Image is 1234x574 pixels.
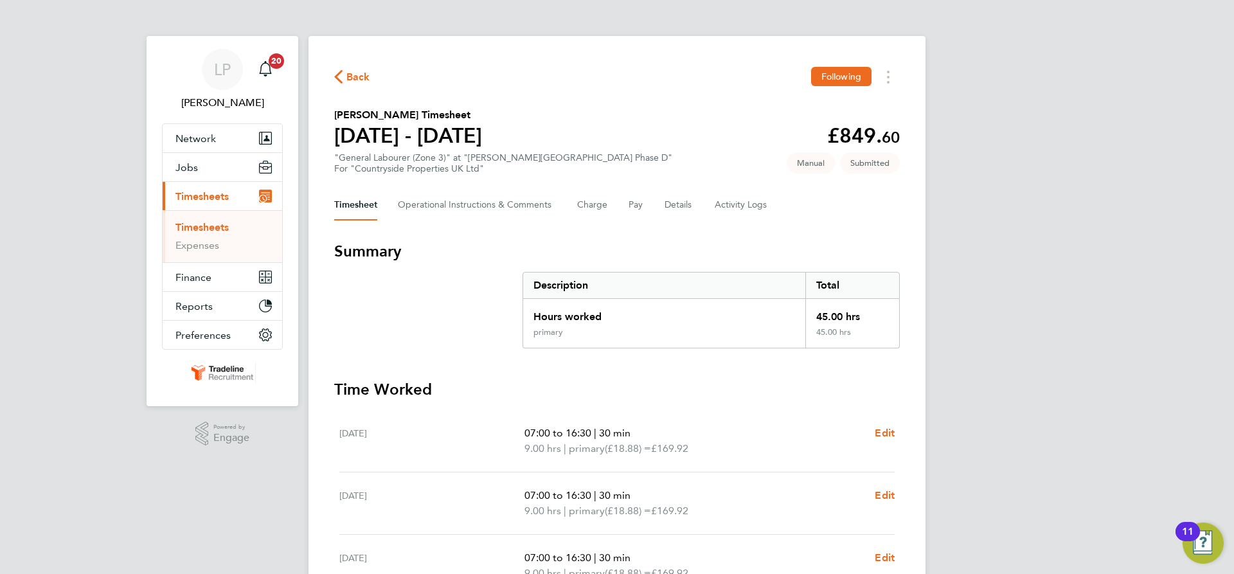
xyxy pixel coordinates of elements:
span: (£18.88) = [605,505,651,517]
a: Edit [875,426,895,441]
span: | [564,442,566,454]
h3: Summary [334,241,900,262]
button: Jobs [163,153,282,181]
span: 30 min [599,427,630,439]
a: Timesheets [175,221,229,233]
h3: Time Worked [334,379,900,400]
button: Reports [163,292,282,320]
app-decimal: £849. [827,123,900,148]
button: Details [665,190,694,220]
div: Summary [523,272,900,348]
span: Powered by [213,422,249,433]
div: "General Labourer (Zone 3)" at "[PERSON_NAME][GEOGRAPHIC_DATA] Phase D" [334,152,672,174]
div: Hours worked [523,299,805,327]
span: Jobs [175,161,198,174]
button: Operational Instructions & Comments [398,190,557,220]
button: Open Resource Center, 11 new notifications [1183,523,1224,564]
button: Pay [629,190,644,220]
span: | [594,427,596,439]
span: 9.00 hrs [524,442,561,454]
span: Timesheets [175,190,229,202]
span: Finance [175,271,211,283]
img: tradelinerecruitment-logo-retina.png [189,363,256,383]
span: 30 min [599,552,630,564]
span: This timesheet was manually created. [787,152,835,174]
span: Back [346,69,370,85]
span: Edit [875,427,895,439]
h2: [PERSON_NAME] Timesheet [334,107,482,123]
span: Edit [875,552,895,564]
button: Back [334,69,370,85]
div: Description [523,273,805,298]
span: 60 [882,128,900,147]
a: Go to home page [162,363,283,383]
a: LP[PERSON_NAME] [162,49,283,111]
span: Lauren Pearson [162,95,283,111]
div: 45.00 hrs [805,327,899,348]
span: 30 min [599,489,630,501]
button: Preferences [163,321,282,349]
span: | [594,552,596,564]
a: 20 [253,49,278,90]
button: Charge [577,190,608,220]
span: 9.00 hrs [524,505,561,517]
div: For "Countryside Properties UK Ltd" [334,163,672,174]
span: Engage [213,433,249,444]
span: 07:00 to 16:30 [524,552,591,564]
button: Finance [163,263,282,291]
span: This timesheet is Submitted. [840,152,900,174]
span: 07:00 to 16:30 [524,489,591,501]
span: £169.92 [651,505,688,517]
h1: [DATE] - [DATE] [334,123,482,148]
button: Timesheet [334,190,377,220]
span: Reports [175,300,213,312]
nav: Main navigation [147,36,298,406]
div: [DATE] [339,426,524,456]
span: 07:00 to 16:30 [524,427,591,439]
div: Timesheets [163,210,282,262]
button: Network [163,124,282,152]
span: primary [569,441,605,456]
span: LP [214,61,231,78]
button: Timesheets Menu [877,67,900,87]
a: Powered byEngage [195,422,250,446]
span: (£18.88) = [605,442,651,454]
span: £169.92 [651,442,688,454]
a: Expenses [175,239,219,251]
a: Edit [875,488,895,503]
span: Preferences [175,329,231,341]
div: primary [533,327,563,337]
div: [DATE] [339,488,524,519]
button: Following [811,67,872,86]
div: Total [805,273,899,298]
button: Timesheets [163,182,282,210]
span: primary [569,503,605,519]
a: Edit [875,550,895,566]
span: 20 [269,53,284,69]
div: 45.00 hrs [805,299,899,327]
span: | [594,489,596,501]
span: Network [175,132,216,145]
button: Activity Logs [715,190,769,220]
span: Following [821,71,861,82]
span: Edit [875,489,895,501]
div: 11 [1182,532,1194,548]
span: | [564,505,566,517]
